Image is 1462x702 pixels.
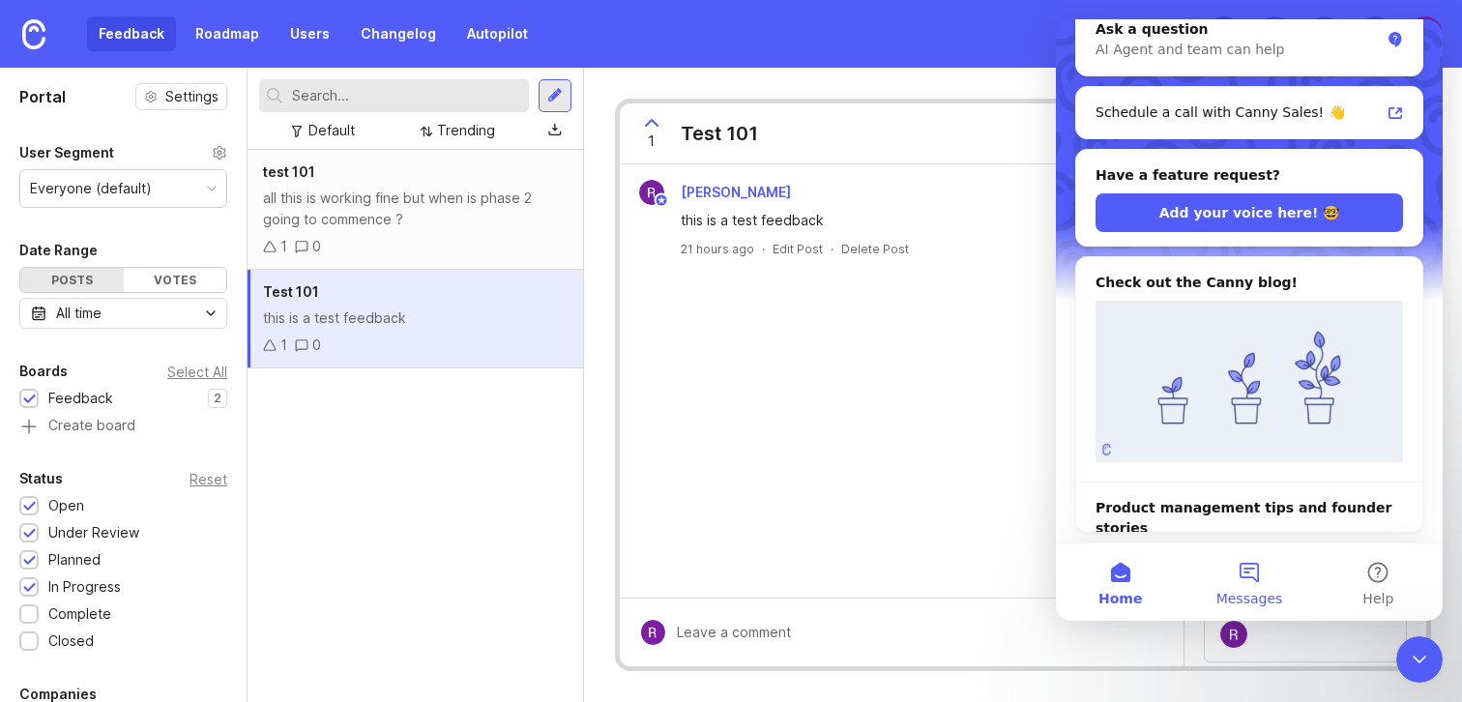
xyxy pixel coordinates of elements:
[263,283,319,300] span: Test 101
[681,241,754,257] a: 21 hours ago
[19,360,68,383] div: Boards
[40,83,324,103] div: Schedule a call with Canny Sales! 👋
[19,141,114,164] div: User Segment
[129,524,257,601] button: Messages
[40,479,347,519] div: Product management tips and founder stories
[56,303,102,324] div: All time
[654,193,668,208] img: member badge
[1220,621,1247,648] img: Rakesh Saini
[248,150,583,270] a: test 101all this is working fine but when is phase 2 going to commence ?10
[48,522,139,543] div: Under Review
[1408,16,1443,51] img: Rakesh Saini
[681,120,758,147] div: Test 101
[681,184,791,200] span: [PERSON_NAME]
[1056,19,1443,621] iframe: Intercom live chat
[30,178,152,199] div: Everyone (default)
[1207,16,1242,51] button: 2/5
[349,16,448,51] a: Changelog
[48,495,84,516] div: Open
[248,270,583,368] a: Test 101this is a test feedback10
[263,307,568,329] div: this is a test feedback
[628,180,806,205] a: Rakesh Saini[PERSON_NAME]
[195,306,226,321] svg: toggle icon
[307,572,337,586] span: Help
[278,16,341,51] a: Users
[648,131,655,152] span: 1
[40,20,324,41] div: AI Agent and team can help
[280,236,287,257] div: 1
[19,419,227,436] a: Create board
[263,188,568,230] div: all this is working fine but when is phase 2 going to commence ?
[20,463,366,535] div: Product management tips and founder stories
[184,16,271,51] a: Roadmap
[640,620,665,645] img: Rakesh Saini
[40,253,347,274] h2: Check out the Canny blog!
[19,85,66,108] h1: Portal
[28,75,359,111] a: Schedule a call with Canny Sales! 👋
[258,524,387,601] button: Help
[48,388,113,409] div: Feedback
[19,239,98,262] div: Date Range
[773,241,823,257] div: Edit Post
[48,630,94,652] div: Closed
[165,87,219,106] span: Settings
[1396,636,1443,683] iframe: Intercom live chat
[312,236,321,257] div: 0
[292,85,521,106] input: Search...
[135,83,227,110] button: Settings
[190,474,227,484] div: Reset
[681,210,1145,231] div: this is a test feedback
[437,120,495,141] div: Trending
[263,163,315,180] span: test 101
[161,572,227,586] span: Messages
[762,241,765,257] div: ·
[19,467,63,490] div: Status
[308,120,355,141] div: Default
[312,335,321,356] div: 0
[455,16,540,51] a: Autopilot
[40,146,347,166] h2: Have a feature request?
[22,19,45,49] img: Canny Home
[841,241,909,257] div: Delete Post
[124,268,227,292] div: Votes
[48,603,111,625] div: Complete
[280,335,287,356] div: 1
[48,549,101,570] div: Planned
[48,576,121,598] div: In Progress
[639,180,664,205] img: Rakesh Saini
[214,391,221,406] p: 2
[167,366,227,377] div: Select All
[40,174,347,213] button: Add your voice here! 🤓
[831,241,833,257] div: ·
[43,572,86,586] span: Home
[20,268,124,292] div: Posts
